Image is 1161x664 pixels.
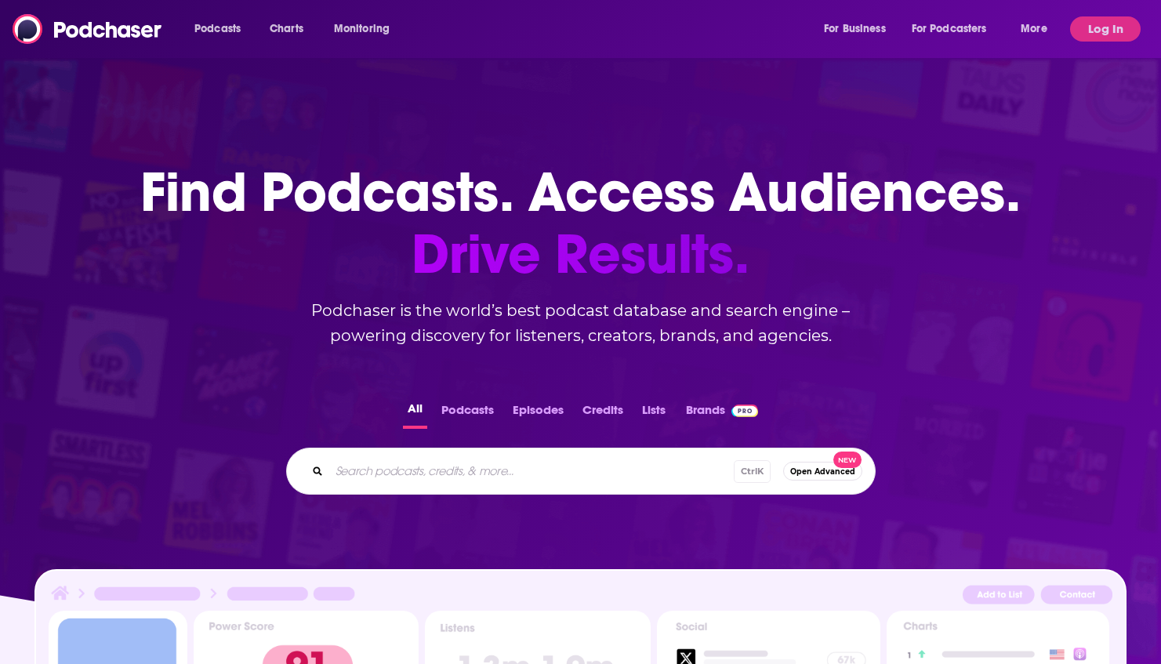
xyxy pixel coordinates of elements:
[824,18,886,40] span: For Business
[833,452,862,468] span: New
[403,398,427,429] button: All
[783,462,862,481] button: Open AdvancedNew
[902,16,1010,42] button: open menu
[286,448,876,495] div: Search podcasts, credits, & more...
[686,398,759,429] a: BrandsPodchaser Pro
[1010,16,1067,42] button: open menu
[267,298,894,348] h2: Podchaser is the world’s best podcast database and search engine – powering discovery for listene...
[637,398,670,429] button: Lists
[13,14,163,44] img: Podchaser - Follow, Share and Rate Podcasts
[731,405,759,417] img: Podchaser Pro
[437,398,499,429] button: Podcasts
[334,18,390,40] span: Monitoring
[508,398,568,429] button: Episodes
[183,16,261,42] button: open menu
[813,16,905,42] button: open menu
[259,16,313,42] a: Charts
[1021,18,1047,40] span: More
[1070,16,1141,42] button: Log In
[329,459,734,484] input: Search podcasts, credits, & more...
[734,460,771,483] span: Ctrl K
[578,398,628,429] button: Credits
[790,467,855,476] span: Open Advanced
[270,18,303,40] span: Charts
[194,18,241,40] span: Podcasts
[323,16,410,42] button: open menu
[912,18,987,40] span: For Podcasters
[140,223,1021,285] span: Drive Results.
[140,161,1021,285] h1: Find Podcasts. Access Audiences.
[49,583,1112,611] img: Podcast Insights Header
